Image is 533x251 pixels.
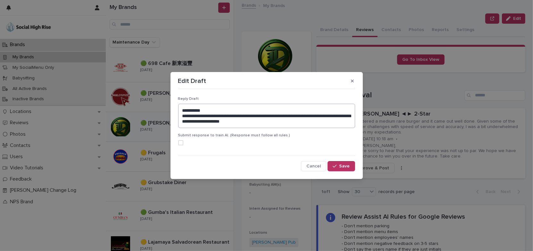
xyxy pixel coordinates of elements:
[306,164,321,168] span: Cancel
[328,161,355,171] button: Save
[178,134,290,137] span: Submit response to train AI. (Response must follow all rules.)
[178,77,206,85] p: Edit Draft
[178,97,199,101] span: Reply Draft
[301,161,326,171] button: Cancel
[339,164,350,168] span: Save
